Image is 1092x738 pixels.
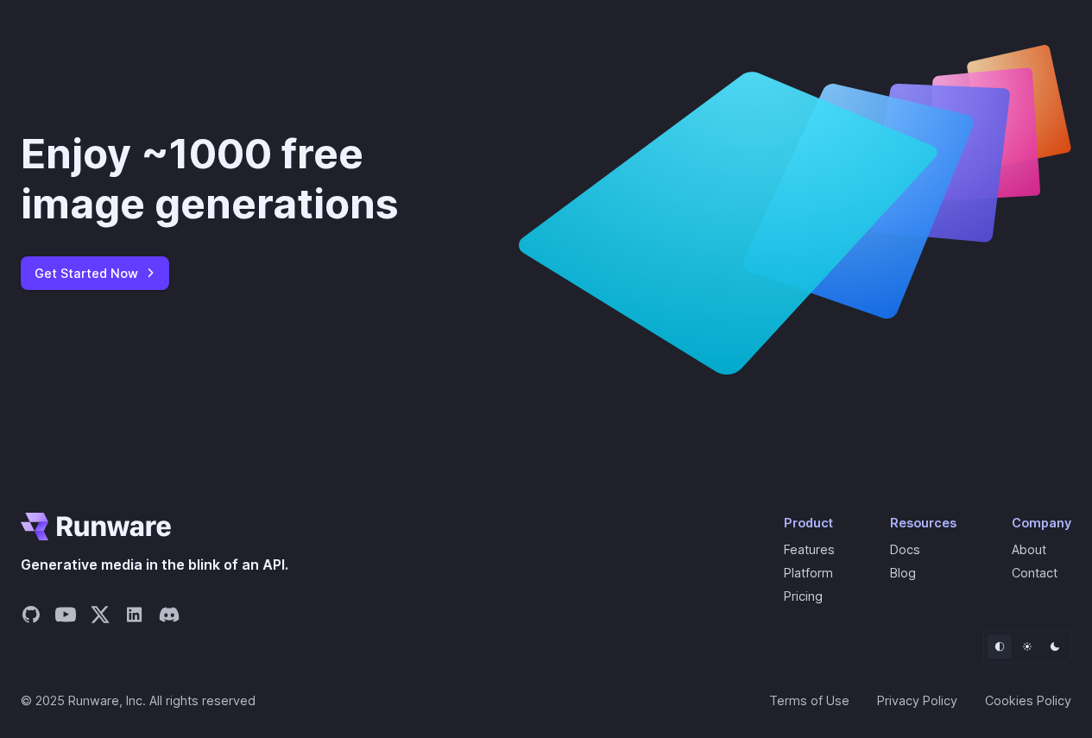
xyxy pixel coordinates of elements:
[90,604,110,630] a: Share on X
[784,565,833,580] a: Platform
[1012,565,1057,580] a: Contact
[21,691,256,710] span: © 2025 Runware, Inc. All rights reserved
[877,691,957,710] a: Privacy Policy
[1015,634,1039,659] button: Light
[890,565,916,580] a: Blog
[890,542,920,557] a: Docs
[784,542,835,557] a: Features
[983,630,1071,663] ul: Theme selector
[784,589,823,603] a: Pricing
[21,554,288,577] span: Generative media in the blink of an API.
[55,604,76,630] a: Share on YouTube
[1012,542,1046,557] a: About
[1043,634,1067,659] button: Dark
[21,604,41,630] a: Share on GitHub
[985,691,1071,710] a: Cookies Policy
[784,513,835,533] div: Product
[21,129,490,229] div: Enjoy ~1000 free image generations
[988,634,1012,659] button: Default
[124,604,145,630] a: Share on LinkedIn
[159,604,180,630] a: Share on Discord
[890,513,956,533] div: Resources
[21,513,171,540] a: Go to /
[1012,513,1071,533] div: Company
[21,256,169,290] a: Get Started Now
[769,691,849,710] a: Terms of Use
